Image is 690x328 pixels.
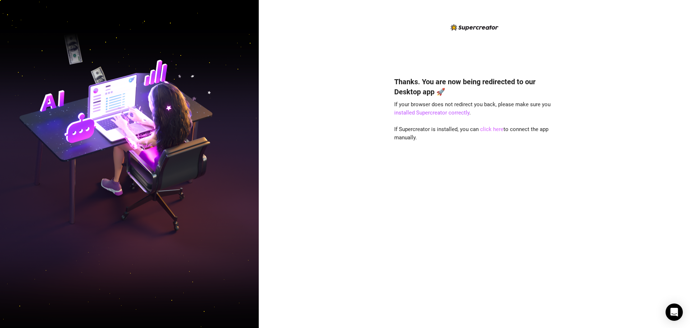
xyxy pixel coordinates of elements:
[666,304,683,321] div: Open Intercom Messenger
[394,126,548,141] span: If Supercreator is installed, you can to connect the app manually.
[480,126,503,132] a: click here
[451,24,498,31] img: logo-BBDzfeDw.svg
[394,109,469,116] a: installed Supercreator correctly
[394,77,555,97] h4: Thanks. You are now being redirected to our Desktop app 🚀
[394,101,551,116] span: If your browser does not redirect you back, please make sure you .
